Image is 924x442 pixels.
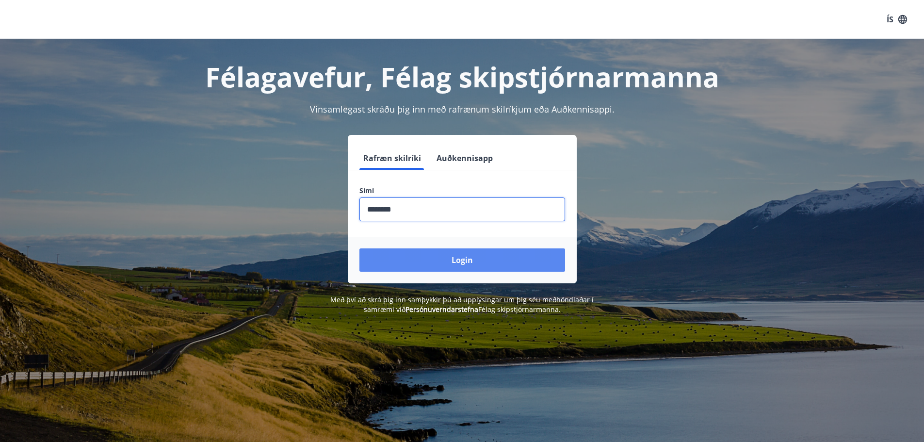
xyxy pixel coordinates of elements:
[310,103,615,115] span: Vinsamlegast skráðu þig inn með rafrænum skilríkjum eða Auðkennisappi.
[125,58,800,95] h1: Félagavefur, Félag skipstjórnarmanna
[881,11,912,28] button: ÍS
[405,305,478,314] a: Persónuverndarstefna
[330,295,594,314] span: Með því að skrá þig inn samþykkir þú að upplýsingar um þig séu meðhöndlaðar í samræmi við Félag s...
[359,186,565,196] label: Sími
[359,147,425,170] button: Rafræn skilríki
[433,147,497,170] button: Auðkennisapp
[359,248,565,272] button: Login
